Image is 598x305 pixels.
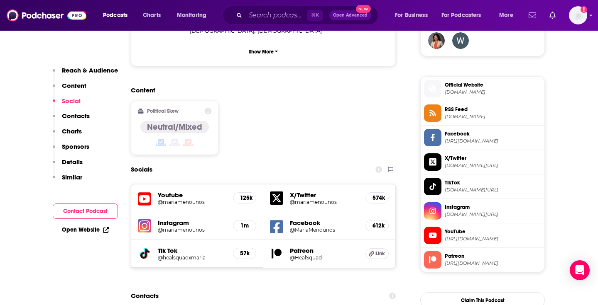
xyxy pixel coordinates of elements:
span: RSS Feed [445,106,541,113]
span: Facebook [445,130,541,138]
h2: Contacts [131,288,159,304]
span: https://www.patreon.com/HealSquad [445,260,541,266]
span: Charts [143,10,161,21]
span: Monitoring [177,10,206,21]
a: @HealSquad [290,254,359,261]
button: Contacts [53,112,90,127]
p: Similar [62,173,82,181]
a: TikTok[DOMAIN_NAME][URL] [424,178,541,195]
span: https://www.facebook.com/MariaMenounos [445,138,541,144]
span: Podcasts [103,10,127,21]
h4: Neutral/Mixed [147,122,202,132]
h5: Patreon [290,247,359,254]
span: twitter.com/mariamenounos [445,162,541,169]
button: Social [53,97,81,112]
a: Open Website [62,226,109,233]
div: Search podcasts, credits, & more... [230,6,386,25]
span: feeds.megaphone.fm [445,114,541,120]
span: TikTok [445,179,541,186]
p: Charts [62,127,82,135]
p: Social [62,97,81,105]
button: Similar [53,173,82,189]
button: open menu [97,9,138,22]
svg: Add a profile image [581,6,587,13]
span: X/Twitter [445,155,541,162]
button: Contact Podcast [53,203,118,219]
h2: Socials [131,162,152,177]
p: Reach & Audience [62,66,118,74]
span: healsquad.com [445,89,541,95]
img: weedloversusa [452,32,469,49]
span: , [190,26,255,36]
h5: 125k [240,194,249,201]
a: X/Twitter[DOMAIN_NAME][URL] [424,153,541,171]
img: CarolinaVasquez [428,32,445,49]
a: Charts [137,9,166,22]
button: Details [53,158,83,173]
div: Open Intercom Messenger [570,260,590,280]
h2: Content [131,86,389,94]
a: Official Website[DOMAIN_NAME] [424,80,541,97]
span: Instagram [445,203,541,211]
a: @mariamenounos [158,227,226,233]
img: User Profile [569,6,587,24]
span: New [356,5,371,13]
a: @mariamenounos [290,199,359,205]
a: Link [365,248,389,259]
p: Content [62,82,86,90]
a: @MariaMenounos [290,227,359,233]
h5: 612k [373,222,382,229]
span: ⌘ K [307,10,323,21]
h5: Tik Tok [158,247,226,254]
h5: Youtube [158,191,226,199]
a: RSS Feed[DOMAIN_NAME] [424,104,541,122]
span: tiktok.com/@healsquadxmaria [445,187,541,193]
h5: 1m [240,222,249,229]
span: Link [375,250,385,257]
button: Content [53,82,86,97]
a: Instagram[DOMAIN_NAME][URL] [424,202,541,220]
a: Show notifications dropdown [525,8,539,22]
h5: 574k [373,194,382,201]
a: Show notifications dropdown [546,8,559,22]
a: @mariamenounos [158,199,226,205]
button: open menu [436,9,493,22]
button: open menu [493,9,524,22]
span: Official Website [445,81,541,89]
h5: Facebook [290,219,359,227]
h5: 57k [240,250,249,257]
span: More [499,10,513,21]
button: Sponsors [53,143,89,158]
a: @healsquadxmaria [158,254,226,261]
p: Sponsors [62,143,89,150]
button: open menu [171,9,217,22]
button: open menu [389,9,438,22]
span: Open Advanced [333,13,368,17]
button: Open AdvancedNew [329,10,371,20]
span: YouTube [445,228,541,235]
span: [DEMOGRAPHIC_DATA] [257,27,322,34]
button: Reach & Audience [53,66,118,82]
span: For Business [395,10,428,21]
span: Patreon [445,252,541,260]
p: Contacts [62,112,90,120]
img: iconImage [138,219,151,232]
img: Podchaser - Follow, Share and Rate Podcasts [7,7,86,23]
a: YouTube[URL][DOMAIN_NAME] [424,227,541,244]
h5: Instagram [158,219,226,227]
a: Patreon[URL][DOMAIN_NAME] [424,251,541,269]
a: Facebook[URL][DOMAIN_NAME] [424,129,541,146]
span: https://www.youtube.com/@mariamenounos [445,236,541,242]
button: Charts [53,127,82,143]
h2: Political Skew [147,108,179,114]
span: [DEMOGRAPHIC_DATA] [190,27,254,34]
